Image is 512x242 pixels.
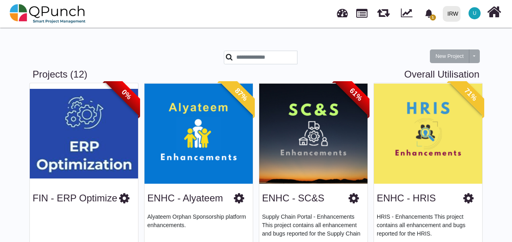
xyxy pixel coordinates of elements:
span: Dashboard [337,5,348,17]
p: Alyateem Orphan Sponsorship platform enhancements. [147,213,250,237]
span: 61% [334,72,378,117]
a: IRW [439,0,464,27]
span: U [473,11,477,16]
span: Projects [356,5,367,18]
svg: bell fill [425,9,433,18]
a: FIN - ERP Optimize [33,193,117,203]
span: 1 [430,14,436,21]
div: IRW [448,7,458,21]
img: qpunch-sp.fa6292f.png [10,2,86,26]
a: ENHC - HRIS [377,193,436,203]
a: ENHC - Alyateem [147,193,223,203]
span: Usman.ali [469,7,481,19]
span: 0% [104,72,149,117]
span: 87% [219,72,264,117]
p: HRIS - Enhancements This project contains all enhancement and bugs reported for the HRIS. [377,213,479,237]
span: 71% [448,72,493,117]
p: Supply Chain Portal - Enhancements This project contains all enhancement and bugs reported for th... [262,213,365,237]
div: Dynamic Report [397,0,420,27]
a: ENHC - SC&S [262,193,324,203]
div: Notification [422,6,436,21]
i: Home [487,4,501,20]
button: New Project [430,49,469,63]
a: bell fill1 [420,0,440,26]
h3: Projects (12) [33,69,479,80]
a: U [464,0,485,26]
a: Overall Utilisation [404,69,479,80]
span: Releases [377,4,390,17]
